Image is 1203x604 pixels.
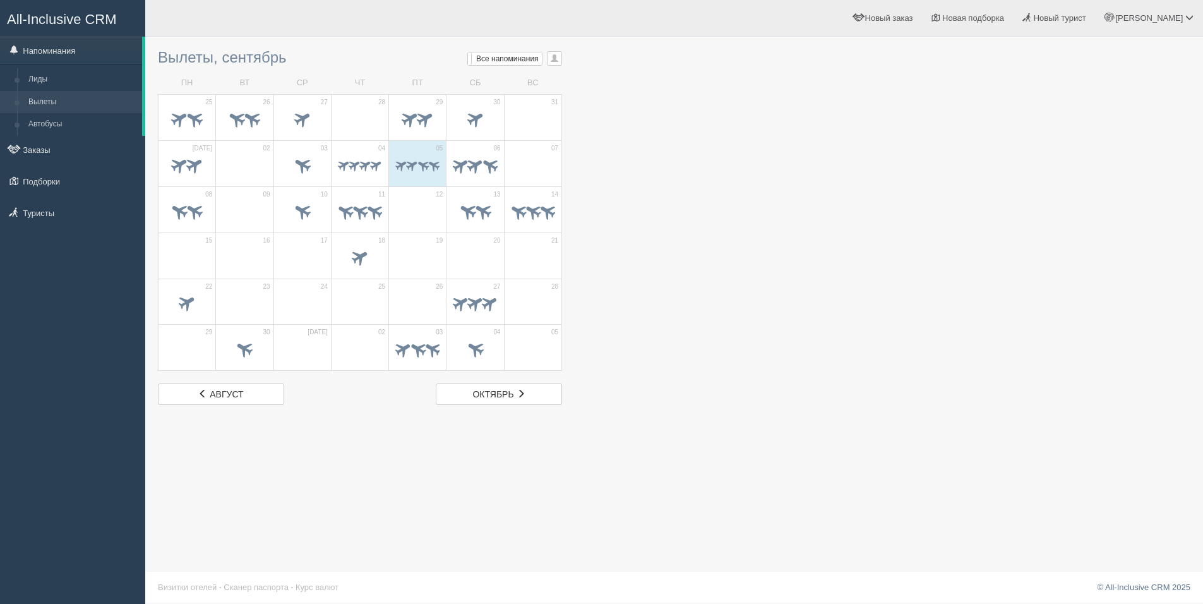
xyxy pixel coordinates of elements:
span: 04 [494,328,501,337]
span: 30 [494,98,501,107]
span: · [291,583,294,592]
span: 25 [205,98,212,107]
span: 27 [321,98,328,107]
span: [DATE] [308,328,327,337]
span: 16 [263,236,270,245]
span: · [219,583,222,592]
span: 28 [378,98,385,107]
td: СР [273,72,331,94]
span: 21 [551,236,558,245]
span: 30 [263,328,270,337]
span: 05 [551,328,558,337]
a: Вылеты [23,91,142,114]
td: ВС [504,72,561,94]
span: 02 [263,144,270,153]
span: Новый турист [1034,13,1086,23]
span: All-Inclusive CRM [7,11,117,27]
a: Сканер паспорта [224,583,289,592]
span: 03 [321,144,328,153]
a: All-Inclusive CRM [1,1,145,35]
span: 11 [378,190,385,199]
span: 28 [551,282,558,291]
span: 05 [436,144,443,153]
span: 03 [436,328,443,337]
td: ЧТ [331,72,388,94]
span: 04 [378,144,385,153]
a: август [158,384,284,405]
span: [PERSON_NAME] [1115,13,1183,23]
span: 31 [551,98,558,107]
span: 20 [494,236,501,245]
span: 26 [263,98,270,107]
span: 15 [205,236,212,245]
a: Визитки отелей [158,583,217,592]
span: 10 [321,190,328,199]
span: 24 [321,282,328,291]
span: 23 [263,282,270,291]
span: Новый заказ [865,13,913,23]
td: ПН [159,72,216,94]
span: Все напоминания [476,54,539,63]
span: 13 [494,190,501,199]
span: 14 [551,190,558,199]
span: 29 [436,98,443,107]
td: ВТ [216,72,273,94]
span: 22 [205,282,212,291]
span: [DATE] [193,144,212,153]
a: © All-Inclusive CRM 2025 [1097,583,1190,592]
span: 08 [205,190,212,199]
a: Курс валют [296,583,338,592]
span: октябрь [472,389,513,399]
span: 26 [436,282,443,291]
span: 25 [378,282,385,291]
span: 27 [494,282,501,291]
span: 29 [205,328,212,337]
a: октябрь [436,384,562,405]
span: август [210,389,243,399]
span: 07 [551,144,558,153]
td: СБ [446,72,504,94]
span: 19 [436,236,443,245]
a: Лиды [23,68,142,91]
span: 18 [378,236,385,245]
span: 09 [263,190,270,199]
span: Новая подборка [942,13,1004,23]
td: ПТ [389,72,446,94]
span: 17 [321,236,328,245]
span: 02 [378,328,385,337]
a: Автобусы [23,113,142,136]
span: 12 [436,190,443,199]
h3: Вылеты, сентябрь [158,49,562,66]
span: 06 [494,144,501,153]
